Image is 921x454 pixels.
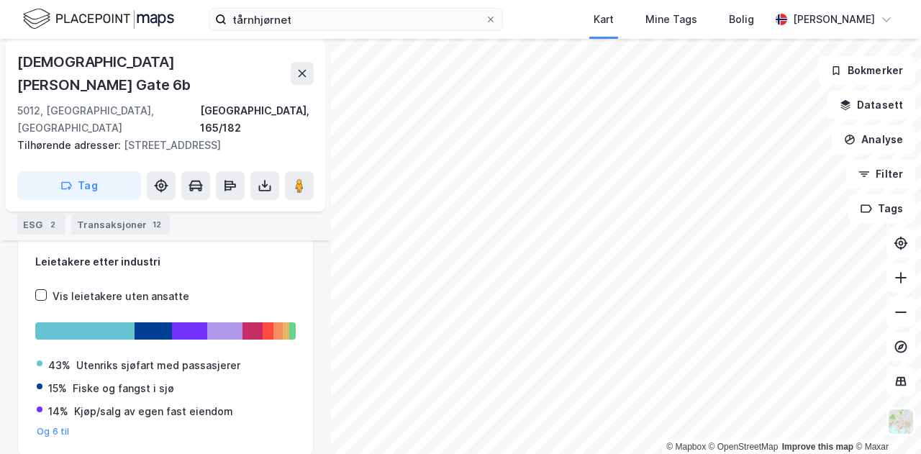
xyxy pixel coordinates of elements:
[227,9,485,30] input: Søk på adresse, matrikkel, gårdeiere, leietakere eller personer
[793,11,875,28] div: [PERSON_NAME]
[17,137,302,154] div: [STREET_ADDRESS]
[200,102,314,137] div: [GEOGRAPHIC_DATA], 165/182
[849,385,921,454] div: Kontrollprogram for chat
[48,403,68,420] div: 14%
[827,91,915,119] button: Datasett
[53,288,189,305] div: Vis leietakere uten ansatte
[782,442,853,452] a: Improve this map
[666,442,706,452] a: Mapbox
[74,403,233,420] div: Kjøp/salg av egen fast eiendom
[23,6,174,32] img: logo.f888ab2527a4732fd821a326f86c7f29.svg
[150,217,164,232] div: 12
[709,442,779,452] a: OpenStreetMap
[645,11,697,28] div: Mine Tags
[48,357,71,374] div: 43%
[832,125,915,154] button: Analyse
[849,385,921,454] iframe: Chat Widget
[17,214,65,235] div: ESG
[76,357,240,374] div: Utenriks sjøfart med passasjerer
[846,160,915,189] button: Filter
[594,11,614,28] div: Kart
[35,253,296,271] div: Leietakere etter industri
[729,11,754,28] div: Bolig
[73,380,174,397] div: Fiske og fangst i sjø
[17,171,141,200] button: Tag
[48,380,67,397] div: 15%
[848,194,915,223] button: Tags
[17,102,200,137] div: 5012, [GEOGRAPHIC_DATA], [GEOGRAPHIC_DATA]
[17,139,124,151] span: Tilhørende adresser:
[37,426,70,437] button: Og 6 til
[818,56,915,85] button: Bokmerker
[45,217,60,232] div: 2
[71,214,170,235] div: Transaksjoner
[17,50,291,96] div: [DEMOGRAPHIC_DATA][PERSON_NAME] Gate 6b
